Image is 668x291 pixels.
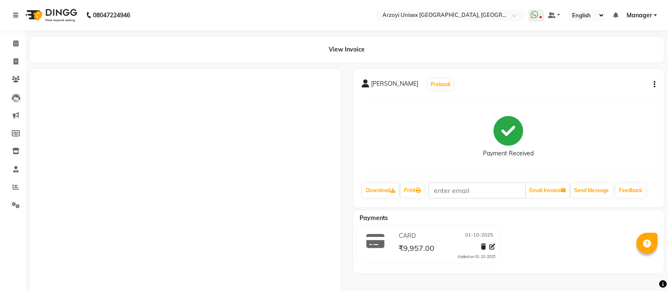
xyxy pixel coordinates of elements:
[616,183,646,198] a: Feedback
[571,183,612,198] button: Send Message
[93,3,130,27] b: 08047224946
[360,214,388,222] span: Payments
[399,231,416,240] span: CARD
[526,183,569,198] button: Email Invoice
[483,149,534,158] div: Payment Received
[465,231,493,240] span: 01-10-2025
[371,79,418,91] span: [PERSON_NAME]
[30,37,664,63] div: View Invoice
[22,3,79,27] img: logo
[458,254,495,260] div: Added on 01-10-2025
[363,183,399,198] a: Download
[398,243,434,255] span: ₹9,957.00
[627,11,652,20] span: Manager
[401,183,424,198] a: Print
[428,79,453,90] button: Prebook
[428,182,526,199] input: enter email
